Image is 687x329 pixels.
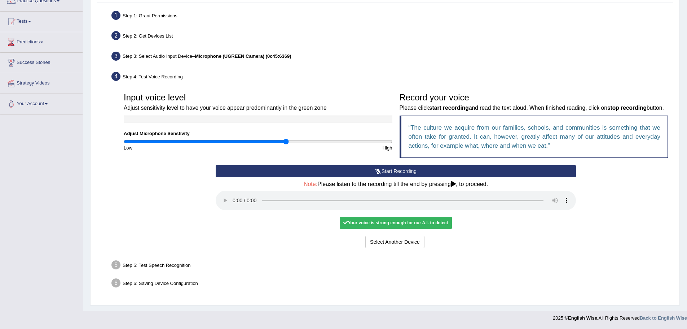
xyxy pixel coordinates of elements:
[304,181,317,187] span: Note:
[429,105,469,111] b: start recording
[124,130,190,137] label: Adjust Microphone Senstivity
[124,93,392,112] h3: Input voice level
[108,9,676,25] div: Step 1: Grant Permissions
[108,70,676,86] div: Step 4: Test Voice Recording
[124,105,327,111] small: Adjust sensitivity level to have your voice appear predominantly in the green zone
[120,144,258,151] div: Low
[607,105,647,111] b: stop recording
[108,29,676,45] div: Step 2: Get Devices List
[409,124,661,149] q: The culture we acquire from our families, schools, and communities is something that we often tak...
[195,53,291,59] b: Microphone (UGREEN Camera) (0c45:6369)
[0,32,83,50] a: Predictions
[0,53,83,71] a: Success Stories
[0,94,83,112] a: Your Account
[192,53,291,59] span: –
[216,165,576,177] button: Start Recording
[258,144,396,151] div: High
[216,181,576,187] h4: Please listen to the recording till the end by pressing , to proceed.
[0,73,83,91] a: Strategy Videos
[568,315,598,321] strong: English Wise.
[365,236,424,248] button: Select Another Device
[553,311,687,321] div: 2025 © All Rights Reserved
[400,93,668,112] h3: Record your voice
[108,276,676,292] div: Step 6: Saving Device Configuration
[108,258,676,274] div: Step 5: Test Speech Recognition
[340,217,452,229] div: Your voice is strong enough for our A.I. to detect
[0,12,83,30] a: Tests
[400,105,664,111] small: Please click and read the text aloud. When finished reading, click on button.
[640,315,687,321] a: Back to English Wise
[108,49,676,65] div: Step 3: Select Audio Input Device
